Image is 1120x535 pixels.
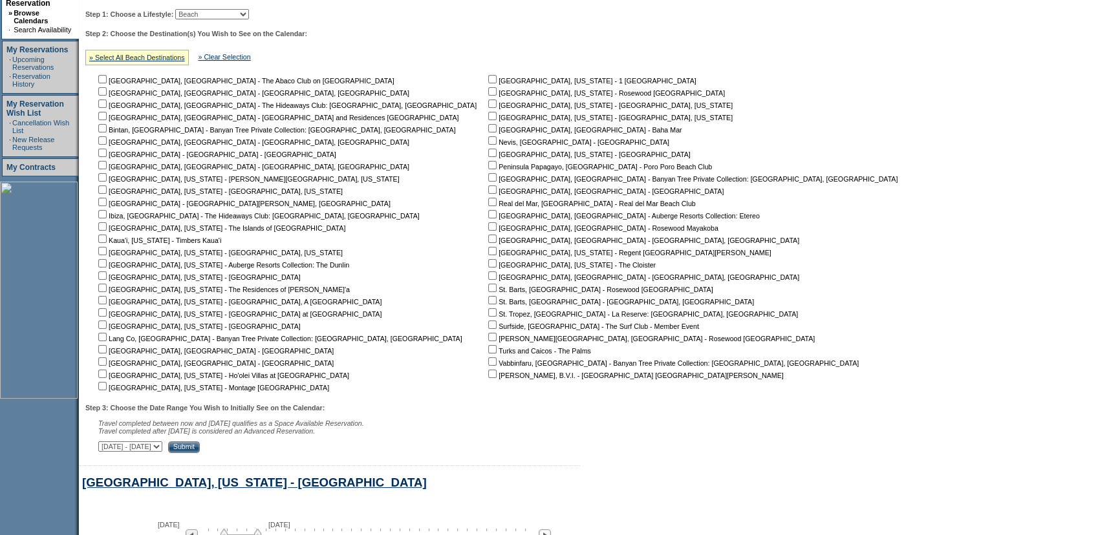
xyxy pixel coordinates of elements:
nobr: [GEOGRAPHIC_DATA], [US_STATE] - [GEOGRAPHIC_DATA], [US_STATE] [96,249,343,257]
input: Submit [168,441,200,453]
nobr: [GEOGRAPHIC_DATA], [US_STATE] - Montage [GEOGRAPHIC_DATA] [96,384,329,392]
td: · [9,72,11,88]
nobr: [GEOGRAPHIC_DATA] - [GEOGRAPHIC_DATA][PERSON_NAME], [GEOGRAPHIC_DATA] [96,200,391,207]
a: New Release Requests [12,136,54,151]
nobr: [GEOGRAPHIC_DATA], [GEOGRAPHIC_DATA] - Banyan Tree Private Collection: [GEOGRAPHIC_DATA], [GEOGRA... [486,175,898,183]
nobr: [GEOGRAPHIC_DATA], [GEOGRAPHIC_DATA] - The Hideaways Club: [GEOGRAPHIC_DATA], [GEOGRAPHIC_DATA] [96,101,477,109]
nobr: St. Barts, [GEOGRAPHIC_DATA] - Rosewood [GEOGRAPHIC_DATA] [486,286,713,293]
nobr: Travel completed after [DATE] is considered an Advanced Reservation. [98,427,315,435]
nobr: [GEOGRAPHIC_DATA] - [GEOGRAPHIC_DATA] - [GEOGRAPHIC_DATA] [96,151,336,158]
nobr: [GEOGRAPHIC_DATA], [GEOGRAPHIC_DATA] - Auberge Resorts Collection: Etereo [486,212,760,220]
nobr: Peninsula Papagayo, [GEOGRAPHIC_DATA] - Poro Poro Beach Club [486,163,712,171]
nobr: [GEOGRAPHIC_DATA], [US_STATE] - The Cloister [486,261,656,269]
nobr: [GEOGRAPHIC_DATA], [US_STATE] - Regent [GEOGRAPHIC_DATA][PERSON_NAME] [486,249,771,257]
nobr: [GEOGRAPHIC_DATA], [US_STATE] - Rosewood [GEOGRAPHIC_DATA] [486,89,725,97]
a: [GEOGRAPHIC_DATA], [US_STATE] - [GEOGRAPHIC_DATA] [82,476,427,489]
nobr: [GEOGRAPHIC_DATA], [GEOGRAPHIC_DATA] - [GEOGRAPHIC_DATA], [GEOGRAPHIC_DATA] [96,89,409,97]
b: » [8,9,12,17]
b: Step 2: Choose the Destination(s) You Wish to See on the Calendar: [85,30,307,37]
nobr: [GEOGRAPHIC_DATA], [US_STATE] - 1 [GEOGRAPHIC_DATA] [486,77,696,85]
nobr: Ibiza, [GEOGRAPHIC_DATA] - The Hideaways Club: [GEOGRAPHIC_DATA], [GEOGRAPHIC_DATA] [96,212,420,220]
nobr: Vabbinfaru, [GEOGRAPHIC_DATA] - Banyan Tree Private Collection: [GEOGRAPHIC_DATA], [GEOGRAPHIC_DATA] [486,359,859,367]
nobr: [GEOGRAPHIC_DATA], [US_STATE] - [GEOGRAPHIC_DATA] [486,151,691,158]
nobr: [GEOGRAPHIC_DATA], [GEOGRAPHIC_DATA] - [GEOGRAPHIC_DATA] [96,347,334,355]
span: [DATE] [158,521,180,529]
span: [DATE] [268,521,290,529]
nobr: [GEOGRAPHIC_DATA], [US_STATE] - [GEOGRAPHIC_DATA], [US_STATE] [486,114,733,121]
nobr: [GEOGRAPHIC_DATA], [US_STATE] - [GEOGRAPHIC_DATA] [96,322,301,330]
nobr: [GEOGRAPHIC_DATA], [US_STATE] - The Residences of [PERSON_NAME]'a [96,286,350,293]
nobr: St. Tropez, [GEOGRAPHIC_DATA] - La Reserve: [GEOGRAPHIC_DATA], [GEOGRAPHIC_DATA] [486,310,798,318]
a: My Contracts [6,163,56,172]
a: Cancellation Wish List [12,119,69,134]
nobr: [GEOGRAPHIC_DATA], [GEOGRAPHIC_DATA] - Baha Mar [486,126,682,134]
nobr: St. Barts, [GEOGRAPHIC_DATA] - [GEOGRAPHIC_DATA], [GEOGRAPHIC_DATA] [486,298,754,306]
a: Reservation History [12,72,50,88]
nobr: [GEOGRAPHIC_DATA], [US_STATE] - The Islands of [GEOGRAPHIC_DATA] [96,224,345,232]
td: · [9,136,11,151]
b: Step 3: Choose the Date Range You Wish to Initially See on the Calendar: [85,404,325,412]
nobr: [PERSON_NAME][GEOGRAPHIC_DATA], [GEOGRAPHIC_DATA] - Rosewood [GEOGRAPHIC_DATA] [486,335,815,342]
nobr: [GEOGRAPHIC_DATA], [GEOGRAPHIC_DATA] - [GEOGRAPHIC_DATA] [96,359,334,367]
nobr: Real del Mar, [GEOGRAPHIC_DATA] - Real del Mar Beach Club [486,200,696,207]
nobr: [GEOGRAPHIC_DATA], [GEOGRAPHIC_DATA] - [GEOGRAPHIC_DATA] [486,187,724,195]
nobr: [GEOGRAPHIC_DATA], [US_STATE] - [GEOGRAPHIC_DATA], A [GEOGRAPHIC_DATA] [96,298,382,306]
nobr: [GEOGRAPHIC_DATA], [US_STATE] - [GEOGRAPHIC_DATA] [96,273,301,281]
b: Step 1: Choose a Lifestyle: [85,10,173,18]
nobr: [GEOGRAPHIC_DATA], [GEOGRAPHIC_DATA] - [GEOGRAPHIC_DATA], [GEOGRAPHIC_DATA] [96,138,409,146]
td: · [8,26,12,34]
nobr: Nevis, [GEOGRAPHIC_DATA] - [GEOGRAPHIC_DATA] [486,138,669,146]
span: Travel completed between now and [DATE] qualifies as a Space Available Reservation. [98,419,364,427]
nobr: [GEOGRAPHIC_DATA], [GEOGRAPHIC_DATA] - Rosewood Mayakoba [486,224,718,232]
nobr: [GEOGRAPHIC_DATA], [GEOGRAPHIC_DATA] - [GEOGRAPHIC_DATA], [GEOGRAPHIC_DATA] [96,163,409,171]
a: Browse Calendars [14,9,48,25]
nobr: [GEOGRAPHIC_DATA], [US_STATE] - Ho'olei Villas at [GEOGRAPHIC_DATA] [96,372,349,379]
td: · [9,56,11,71]
nobr: [GEOGRAPHIC_DATA], [GEOGRAPHIC_DATA] - The Abaco Club on [GEOGRAPHIC_DATA] [96,77,394,85]
a: » Clear Selection [199,53,251,61]
nobr: Kaua'i, [US_STATE] - Timbers Kaua'i [96,236,221,244]
nobr: Surfside, [GEOGRAPHIC_DATA] - The Surf Club - Member Event [486,322,699,330]
nobr: [GEOGRAPHIC_DATA], [US_STATE] - Auberge Resorts Collection: The Dunlin [96,261,349,269]
nobr: [GEOGRAPHIC_DATA], [US_STATE] - [GEOGRAPHIC_DATA], [US_STATE] [96,187,343,195]
nobr: Turks and Caicos - The Palms [486,347,591,355]
nobr: [GEOGRAPHIC_DATA], [GEOGRAPHIC_DATA] - [GEOGRAPHIC_DATA] and Residences [GEOGRAPHIC_DATA] [96,114,458,121]
td: · [9,119,11,134]
a: » Select All Beach Destinations [89,54,185,61]
nobr: Lang Co, [GEOGRAPHIC_DATA] - Banyan Tree Private Collection: [GEOGRAPHIC_DATA], [GEOGRAPHIC_DATA] [96,335,462,342]
a: Search Availability [14,26,71,34]
nobr: [GEOGRAPHIC_DATA], [US_STATE] - [GEOGRAPHIC_DATA] at [GEOGRAPHIC_DATA] [96,310,382,318]
a: My Reservations [6,45,68,54]
nobr: [GEOGRAPHIC_DATA], [US_STATE] - [GEOGRAPHIC_DATA], [US_STATE] [486,101,733,109]
nobr: [GEOGRAPHIC_DATA], [US_STATE] - [PERSON_NAME][GEOGRAPHIC_DATA], [US_STATE] [96,175,400,183]
nobr: [GEOGRAPHIC_DATA], [GEOGRAPHIC_DATA] - [GEOGRAPHIC_DATA], [GEOGRAPHIC_DATA] [486,236,799,244]
a: Upcoming Reservations [12,56,54,71]
nobr: [GEOGRAPHIC_DATA], [GEOGRAPHIC_DATA] - [GEOGRAPHIC_DATA], [GEOGRAPHIC_DATA] [486,273,799,281]
a: My Reservation Wish List [6,100,64,118]
nobr: Bintan, [GEOGRAPHIC_DATA] - Banyan Tree Private Collection: [GEOGRAPHIC_DATA], [GEOGRAPHIC_DATA] [96,126,456,134]
nobr: [PERSON_NAME], B.V.I. - [GEOGRAPHIC_DATA] [GEOGRAPHIC_DATA][PERSON_NAME] [486,372,784,379]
